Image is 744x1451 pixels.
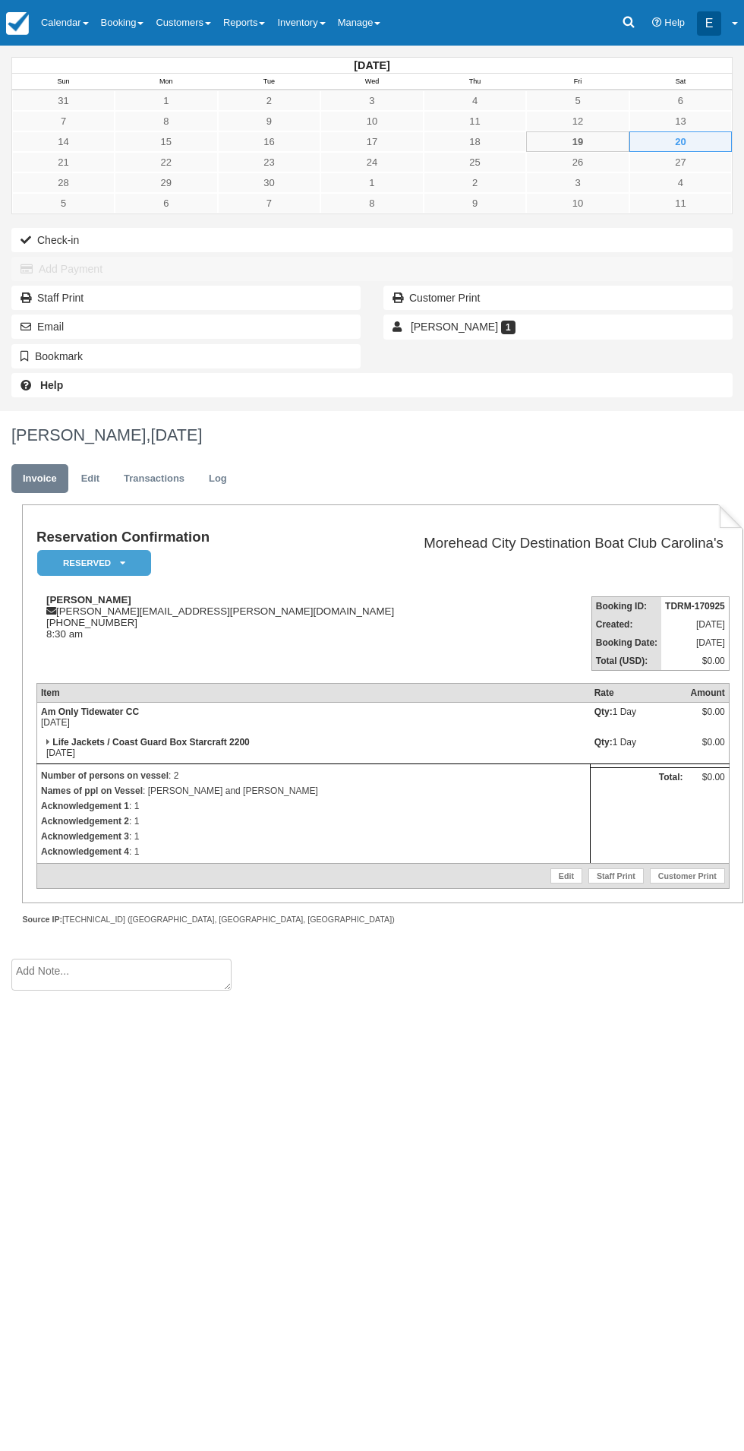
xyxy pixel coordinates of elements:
[591,652,661,671] th: Total (USD):
[588,868,644,884] a: Staff Print
[661,615,729,634] td: [DATE]
[115,131,218,152] a: 15
[11,344,361,368] button: Bookmark
[424,90,527,111] a: 4
[526,74,629,90] th: Fri
[354,59,389,71] strong: [DATE]
[12,172,115,193] a: 28
[197,464,238,494] a: Log
[12,193,115,213] a: 5
[697,11,721,36] div: E
[526,111,629,131] a: 12
[22,914,743,925] div: [TECHNICAL_ID] ([GEOGRAPHIC_DATA], [GEOGRAPHIC_DATA], [GEOGRAPHIC_DATA])
[591,684,687,703] th: Rate
[320,152,424,172] a: 24
[11,315,361,339] button: Email
[36,530,407,545] h1: Reservation Confirmation
[41,786,143,796] strong: Names of ppl on Vessel
[629,193,732,213] a: 11
[36,703,590,734] td: [DATE]
[11,426,733,444] h1: [PERSON_NAME],
[115,152,218,172] a: 22
[320,111,424,131] a: 10
[424,172,527,193] a: 2
[320,74,424,90] th: Wed
[40,379,63,391] b: Help
[629,131,732,152] a: 20
[36,733,590,764] td: [DATE]
[320,131,424,152] a: 17
[664,17,685,28] span: Help
[41,783,586,798] p: : [PERSON_NAME] and [PERSON_NAME]
[526,90,629,111] a: 5
[320,90,424,111] a: 3
[591,615,661,634] th: Created:
[12,111,115,131] a: 7
[6,12,29,35] img: checkfront-main-nav-mini-logo.png
[41,768,586,783] p: : 2
[150,425,202,444] span: [DATE]
[413,536,724,552] h2: Morehead City Destination Boat Club Carolina's
[41,707,139,717] strong: Am Only Tidewater CC
[661,652,729,671] td: $0.00
[41,798,586,814] p: : 1
[218,111,321,131] a: 9
[665,601,725,612] strong: TDRM-170925
[218,152,321,172] a: 23
[36,594,407,640] div: [PERSON_NAME][EMAIL_ADDRESS][PERSON_NAME][DOMAIN_NAME] [PHONE_NUMBER] 8:30 am
[218,131,321,152] a: 16
[41,831,129,842] strong: Acknowledgement 3
[690,707,724,729] div: $0.00
[690,737,724,760] div: $0.00
[652,18,662,28] i: Help
[41,770,169,781] strong: Number of persons on vessel
[526,193,629,213] a: 10
[36,684,590,703] th: Item
[41,844,586,859] p: : 1
[37,550,151,577] em: Reserved
[526,131,629,152] a: 19
[41,816,129,827] strong: Acknowledgement 2
[526,172,629,193] a: 3
[11,464,68,494] a: Invoice
[41,814,586,829] p: : 1
[218,193,321,213] a: 7
[591,634,661,652] th: Booking Date:
[46,594,131,605] strong: [PERSON_NAME]
[526,152,629,172] a: 26
[424,152,527,172] a: 25
[218,172,321,193] a: 30
[320,172,424,193] a: 1
[41,829,586,844] p: : 1
[115,193,218,213] a: 6
[591,597,661,616] th: Booking ID:
[650,868,725,884] a: Customer Print
[115,111,218,131] a: 8
[591,703,687,734] td: 1 Day
[115,90,218,111] a: 1
[11,257,733,281] button: Add Payment
[594,707,613,717] strong: Qty
[501,321,515,334] span: 1
[11,373,733,397] a: Help
[115,74,218,90] th: Mon
[383,286,733,310] a: Customer Print
[424,74,527,90] th: Thu
[424,193,527,213] a: 9
[591,733,687,764] td: 1 Day
[41,801,129,811] strong: Acknowledgement 1
[383,315,733,339] a: [PERSON_NAME] 1
[550,868,582,884] a: Edit
[12,74,115,90] th: Sun
[11,286,361,310] a: Staff Print
[12,152,115,172] a: 21
[12,90,115,111] a: 31
[594,737,613,748] strong: Qty
[218,74,321,90] th: Tue
[686,768,729,864] td: $0.00
[629,90,732,111] a: 6
[70,464,111,494] a: Edit
[411,321,498,333] span: [PERSON_NAME]
[320,193,424,213] a: 8
[591,768,687,864] th: Total:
